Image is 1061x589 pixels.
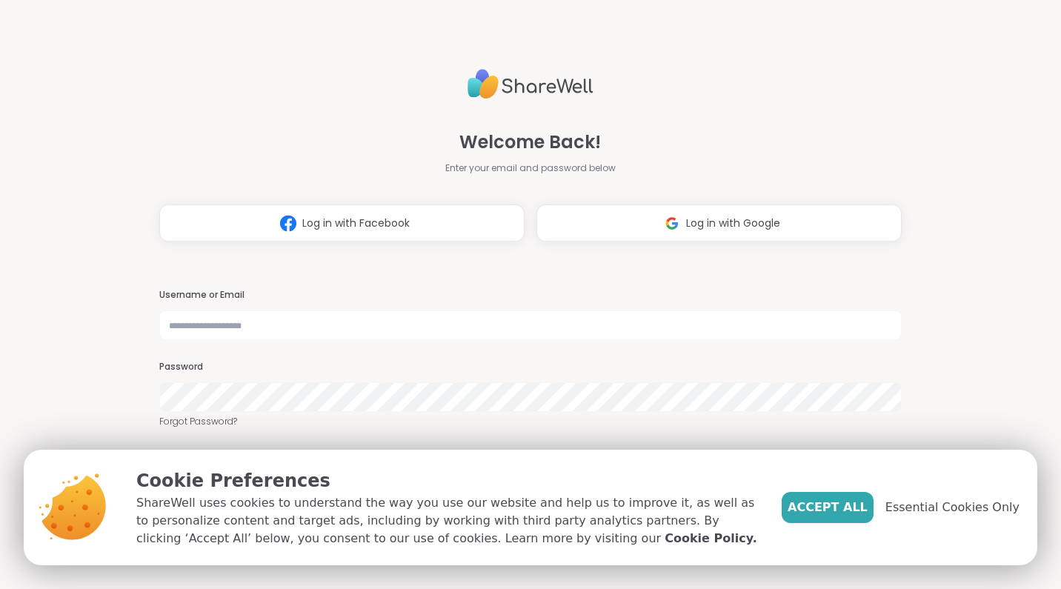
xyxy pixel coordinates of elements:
span: Essential Cookies Only [885,499,1020,516]
span: Log in with Facebook [302,216,410,231]
p: Cookie Preferences [136,467,758,494]
p: ShareWell uses cookies to understand the way you use our website and help us to improve it, as we... [136,494,758,548]
span: Welcome Back! [459,129,601,156]
h3: Password [159,361,902,373]
button: Log in with Google [536,204,902,242]
img: ShareWell Logomark [658,210,686,237]
h3: Username or Email [159,289,902,302]
a: Forgot Password? [159,415,902,428]
span: Enter your email and password below [445,162,616,175]
button: Accept All [782,492,874,523]
button: Log in with Facebook [159,204,525,242]
a: Cookie Policy. [665,530,756,548]
img: ShareWell Logo [468,63,593,105]
span: Accept All [788,499,868,516]
img: ShareWell Logomark [274,210,302,237]
span: Log in with Google [686,216,780,231]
